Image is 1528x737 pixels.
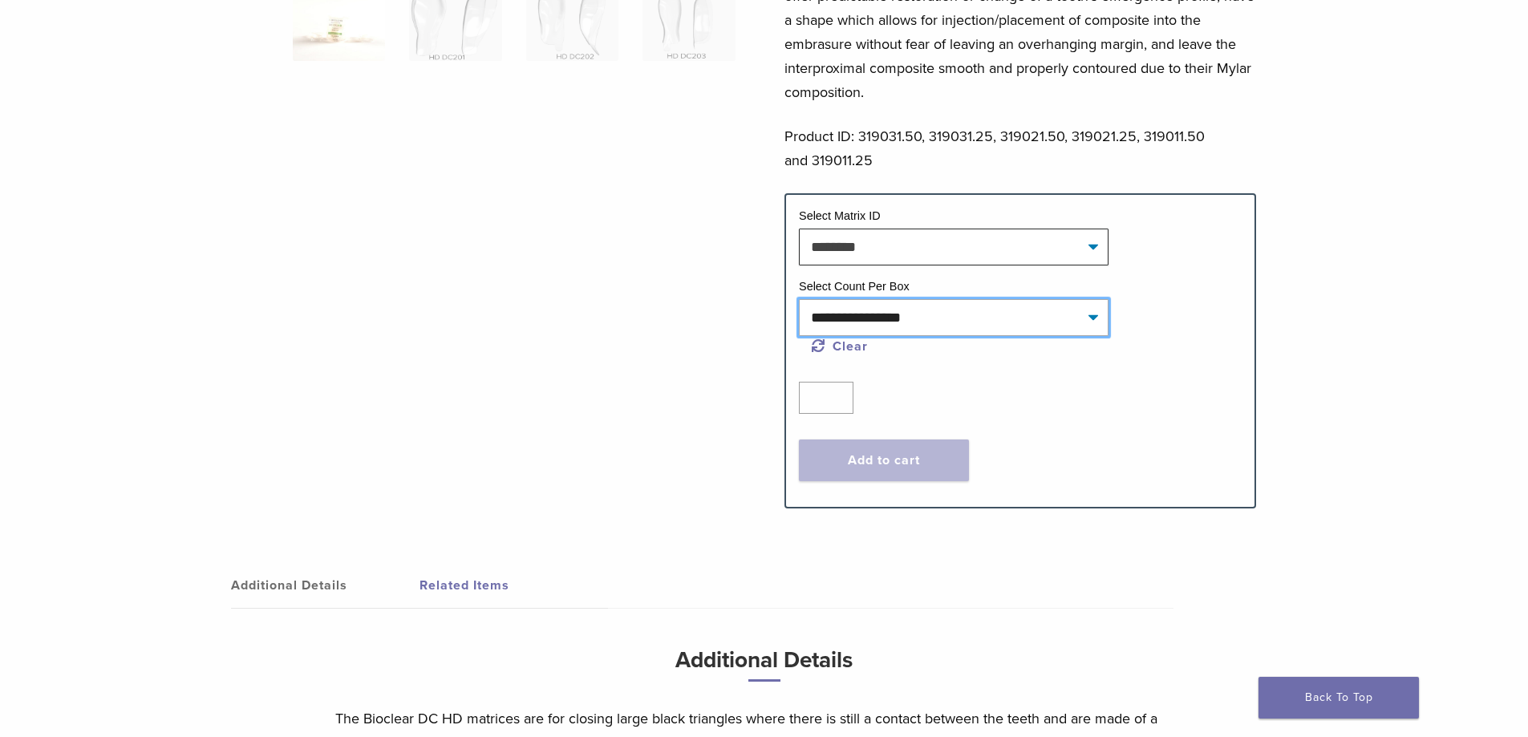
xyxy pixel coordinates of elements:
[799,439,969,481] button: Add to cart
[335,641,1194,694] h3: Additional Details
[784,124,1256,172] p: Product ID: 319031.50, 319031.25, 319021.50, 319021.25, 319011.50 and 319011.25
[1258,677,1419,719] a: Back To Top
[812,338,868,354] a: Clear
[231,563,419,608] a: Additional Details
[799,280,910,293] label: Select Count Per Box
[799,209,881,222] label: Select Matrix ID
[419,563,608,608] a: Related Items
